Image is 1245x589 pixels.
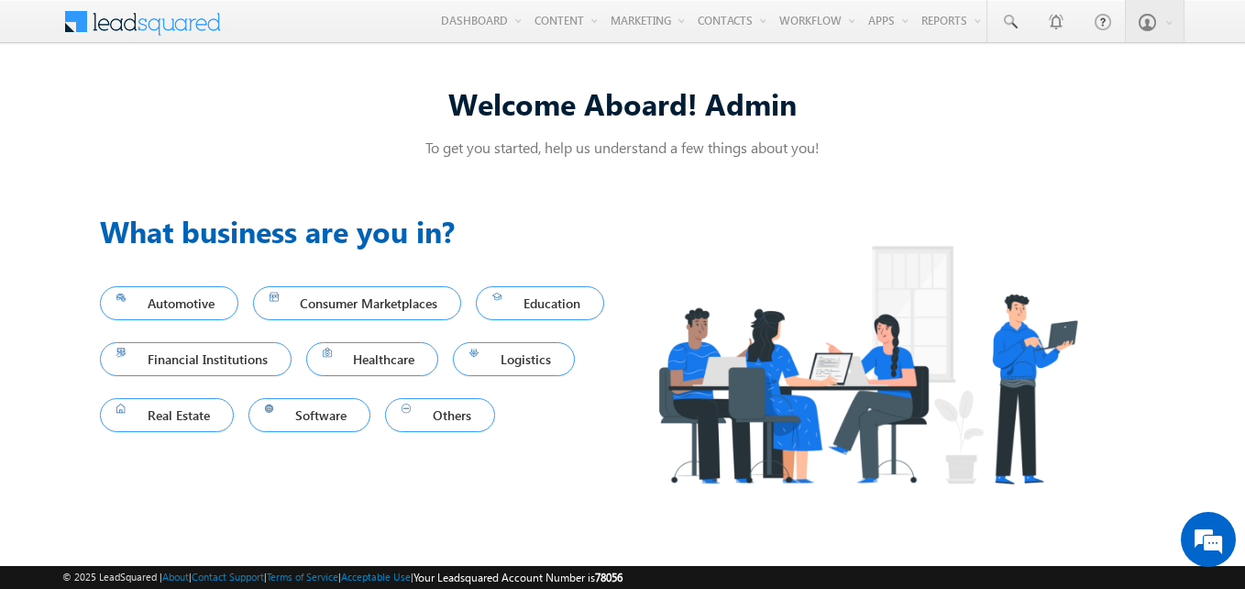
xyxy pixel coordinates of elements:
[100,138,1145,157] p: To get you started, help us understand a few things about you!
[192,571,264,583] a: Contact Support
[270,291,446,316] span: Consumer Marketplaces
[492,291,588,316] span: Education
[116,403,217,428] span: Real Estate
[100,83,1145,123] div: Welcome Aboard! Admin
[469,347,558,372] span: Logistics
[402,403,479,428] span: Others
[62,569,622,586] span: © 2025 LeadSquared | | | | |
[162,571,189,583] a: About
[622,209,1112,520] img: Industry.png
[267,571,338,583] a: Terms of Service
[595,571,622,584] span: 78056
[100,209,622,253] h3: What business are you in?
[413,571,622,584] span: Your Leadsquared Account Number is
[323,347,423,372] span: Healthcare
[341,571,411,583] a: Acceptable Use
[116,291,222,316] span: Automotive
[116,347,275,372] span: Financial Institutions
[265,403,355,428] span: Software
